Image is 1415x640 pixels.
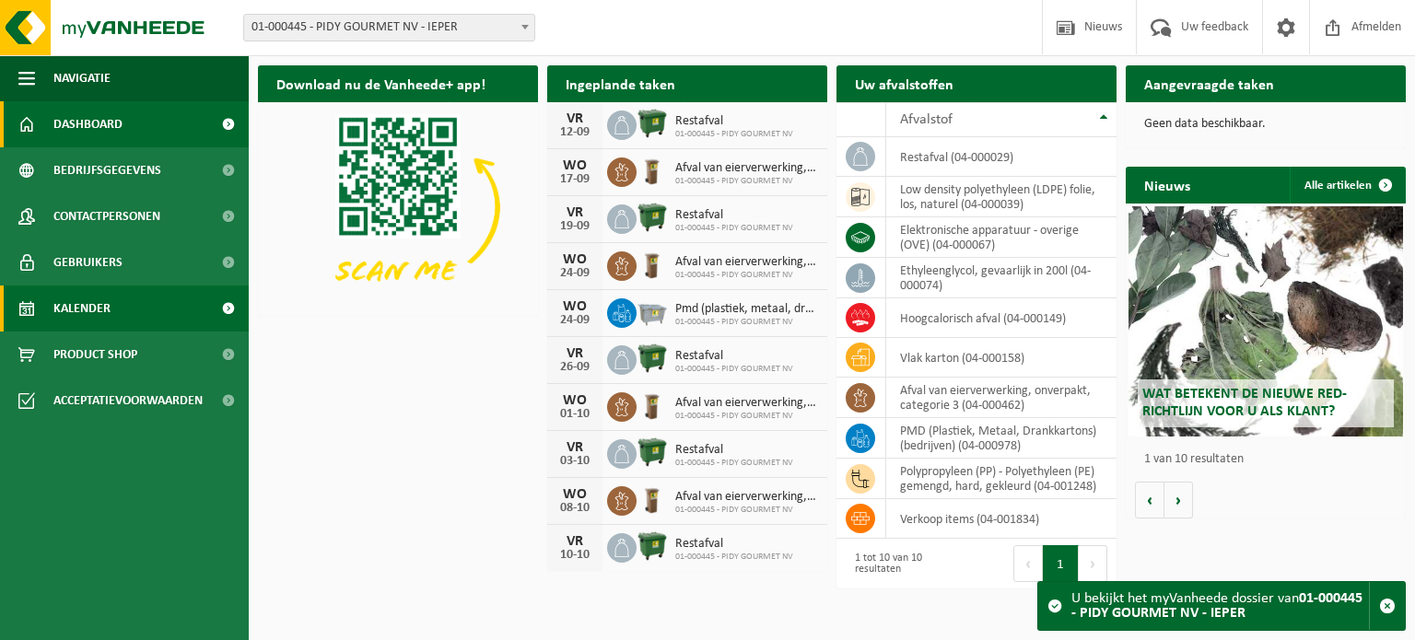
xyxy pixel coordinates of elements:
a: Wat betekent de nieuwe RED-richtlijn voor u als klant? [1128,206,1403,436]
button: 1 [1043,545,1079,582]
td: hoogcalorisch afval (04-000149) [886,298,1117,338]
div: VR [556,534,593,549]
div: VR [556,440,593,455]
td: restafval (04-000029) [886,137,1117,177]
button: Previous [1013,545,1043,582]
img: WB-1100-HPE-GN-01 [637,202,668,233]
td: ethyleenglycol, gevaarlijk in 200l (04-000074) [886,258,1117,298]
div: 12-09 [556,126,593,139]
span: Afval van eierverwerking, onverpakt, categorie 3 [675,490,818,505]
img: WB-2500-GAL-GY-01 [637,296,668,327]
span: Gebruikers [53,239,123,285]
div: 08-10 [556,502,593,515]
span: Afval van eierverwerking, onverpakt, categorie 3 [675,255,818,270]
div: 26-09 [556,361,593,374]
span: Product Shop [53,332,137,378]
span: Restafval [675,114,793,129]
span: Acceptatievoorwaarden [53,378,203,424]
span: 01-000445 - PIDY GOURMET NV [675,223,793,234]
div: WO [556,299,593,314]
h2: Aangevraagde taken [1126,65,1292,101]
span: 01-000445 - PIDY GOURMET NV [675,317,818,328]
span: 01-000445 - PIDY GOURMET NV [675,505,818,516]
span: 01-000445 - PIDY GOURMET NV [675,411,818,422]
span: 01-000445 - PIDY GOURMET NV [675,364,793,375]
h2: Nieuws [1126,167,1209,203]
span: Wat betekent de nieuwe RED-richtlijn voor u als klant? [1142,387,1347,419]
div: 24-09 [556,314,593,327]
strong: 01-000445 - PIDY GOURMET NV - IEPER [1071,591,1362,621]
span: Navigatie [53,55,111,101]
td: afval van eierverwerking, onverpakt, categorie 3 (04-000462) [886,378,1117,418]
img: WB-0140-HPE-BN-01 [637,249,668,280]
img: WB-1100-HPE-GN-01 [637,436,668,468]
img: WB-1100-HPE-GN-01 [637,530,668,562]
span: 01-000445 - PIDY GOURMET NV - IEPER [243,14,535,41]
div: WO [556,158,593,173]
button: Next [1079,545,1107,582]
button: Volgende [1164,482,1193,518]
span: Afval van eierverwerking, onverpakt, categorie 3 [675,396,818,411]
div: 01-10 [556,408,593,421]
span: Dashboard [53,101,123,147]
div: 03-10 [556,455,593,468]
div: U bekijkt het myVanheede dossier van [1071,582,1369,630]
div: VR [556,111,593,126]
img: Download de VHEPlus App [258,102,538,312]
span: Restafval [675,537,793,552]
h2: Ingeplande taken [547,65,694,101]
div: WO [556,487,593,502]
div: VR [556,346,593,361]
div: 1 tot 10 van 10 resultaten [846,543,967,584]
h2: Download nu de Vanheede+ app! [258,65,504,101]
span: 01-000445 - PIDY GOURMET NV [675,176,818,187]
img: WB-0140-HPE-BN-01 [637,483,668,515]
span: Afval van eierverwerking, onverpakt, categorie 3 [675,161,818,176]
span: Restafval [675,349,793,364]
img: WB-1100-HPE-GN-01 [637,108,668,139]
span: Pmd (plastiek, metaal, drankkartons) (bedrijven) [675,302,818,317]
div: 17-09 [556,173,593,186]
span: Contactpersonen [53,193,160,239]
div: VR [556,205,593,220]
img: WB-0140-HPE-BN-01 [637,155,668,186]
span: 01-000445 - PIDY GOURMET NV [675,270,818,281]
span: Kalender [53,285,111,332]
img: WB-0140-HPE-BN-01 [637,390,668,421]
td: elektronische apparatuur - overige (OVE) (04-000067) [886,217,1117,258]
td: verkoop items (04-001834) [886,499,1117,539]
td: vlak karton (04-000158) [886,338,1117,378]
span: Restafval [675,443,793,458]
div: WO [556,393,593,408]
span: 01-000445 - PIDY GOURMET NV [675,458,793,469]
p: Geen data beschikbaar. [1144,118,1387,131]
span: 01-000445 - PIDY GOURMET NV [675,552,793,563]
span: Bedrijfsgegevens [53,147,161,193]
div: 19-09 [556,220,593,233]
td: polypropyleen (PP) - Polyethyleen (PE) gemengd, hard, gekleurd (04-001248) [886,459,1117,499]
span: Afvalstof [900,112,953,127]
a: Alle artikelen [1290,167,1404,204]
span: 01-000445 - PIDY GOURMET NV - IEPER [244,15,534,41]
div: 10-10 [556,549,593,562]
td: low density polyethyleen (LDPE) folie, los, naturel (04-000039) [886,177,1117,217]
td: PMD (Plastiek, Metaal, Drankkartons) (bedrijven) (04-000978) [886,418,1117,459]
p: 1 van 10 resultaten [1144,453,1397,466]
h2: Uw afvalstoffen [836,65,972,101]
span: Restafval [675,208,793,223]
div: 24-09 [556,267,593,280]
span: 01-000445 - PIDY GOURMET NV [675,129,793,140]
button: Vorige [1135,482,1164,518]
div: WO [556,252,593,267]
img: WB-1100-HPE-GN-01 [637,343,668,374]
